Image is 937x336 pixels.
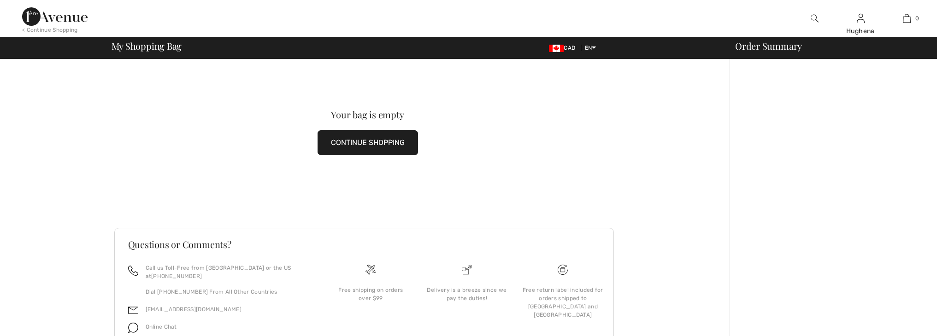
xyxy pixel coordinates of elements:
span: Online Chat [146,324,177,330]
span: EN [585,45,596,51]
img: Free shipping on orders over $99 [558,265,568,275]
img: My Bag [903,13,911,24]
img: 1ère Avenue [22,7,88,26]
h3: Questions or Comments? [128,240,600,249]
div: < Continue Shopping [22,26,78,34]
p: Call us Toll-Free from [GEOGRAPHIC_DATA] or the US at [146,264,312,280]
span: 0 [915,14,919,23]
img: Canadian Dollar [549,45,564,52]
span: CAD [549,45,579,51]
button: CONTINUE SHOPPING [318,130,418,155]
p: Dial [PHONE_NUMBER] From All Other Countries [146,288,312,296]
span: My Shopping Bag [112,41,182,51]
a: Sign In [857,14,865,23]
img: Free shipping on orders over $99 [365,265,376,275]
div: Hughena [838,26,883,36]
img: Delivery is a breeze since we pay the duties! [462,265,472,275]
div: Free return label included for orders shipped to [GEOGRAPHIC_DATA] and [GEOGRAPHIC_DATA] [522,286,603,319]
div: Order Summary [724,41,931,51]
img: chat [128,323,138,333]
a: [EMAIL_ADDRESS][DOMAIN_NAME] [146,306,242,313]
a: 0 [884,13,929,24]
div: Delivery is a breeze since we pay the duties! [426,286,507,302]
img: call [128,266,138,276]
a: [PHONE_NUMBER] [151,273,202,279]
img: email [128,305,138,315]
div: Your bag is empty [140,110,596,119]
img: My Info [857,13,865,24]
div: Free shipping on orders over $99 [330,286,411,302]
img: search the website [811,13,819,24]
